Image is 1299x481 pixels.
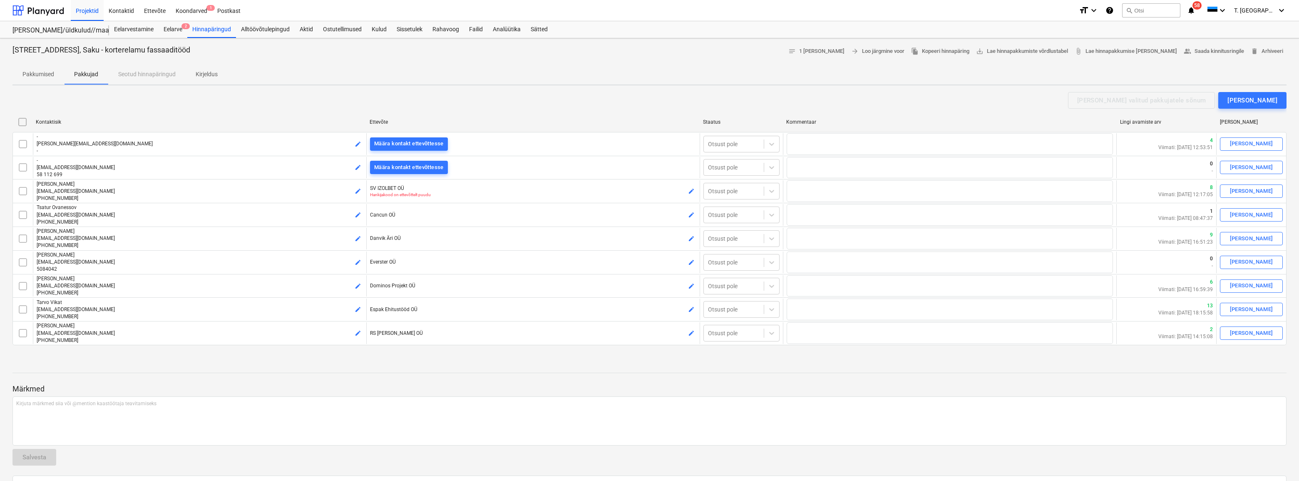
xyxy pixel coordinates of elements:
p: Viimati: [DATE] 16:59:39 [1158,286,1213,293]
p: Viimati: [DATE] 08:47:37 [1158,215,1213,222]
p: 0 [1210,255,1213,262]
a: Sissetulek [392,21,427,38]
div: Failid [464,21,488,38]
p: [PHONE_NUMBER] [37,313,363,320]
div: [PERSON_NAME] [1230,210,1273,220]
p: Danvik Äri OÜ [370,235,696,242]
p: 5084042 [37,266,363,273]
span: edit [688,188,695,194]
i: keyboard_arrow_down [1217,5,1227,15]
div: [PERSON_NAME] [1230,163,1273,172]
span: save_alt [976,47,984,55]
span: attach_file [1075,47,1082,55]
p: [PERSON_NAME] [37,181,363,188]
span: edit [688,283,695,289]
button: [PERSON_NAME] [1218,92,1287,109]
div: [PERSON_NAME] [1230,305,1273,314]
span: notes [788,47,796,55]
p: Dominos Projekt OÜ [370,282,696,289]
div: [PERSON_NAME] [1227,95,1277,106]
span: edit [355,235,361,242]
p: [PERSON_NAME] [37,228,363,235]
p: Viimati: [DATE] 16:51:23 [1158,239,1213,246]
div: [PERSON_NAME] [1230,187,1273,196]
p: [PHONE_NUMBER] [37,242,363,249]
div: [PERSON_NAME] [1230,281,1273,291]
button: [PERSON_NAME] [1220,184,1283,198]
button: Saada kinnitusringile [1180,45,1247,58]
span: [EMAIL_ADDRESS][DOMAIN_NAME] [37,259,115,265]
p: 4 [1158,137,1213,144]
p: Viimati: [DATE] 12:17:05 [1158,191,1213,198]
p: Hankijakood on ettevõttelt puudu [370,192,696,197]
div: Kulud [367,21,392,38]
span: Loo järgmine voor [851,47,904,56]
a: Lae hinnapakkumiste võrdlustabel [973,45,1071,58]
span: edit [355,164,361,171]
button: Loo järgmine voor [848,45,908,58]
p: [PHONE_NUMBER] [37,219,363,226]
a: Rahavoog [427,21,464,38]
button: Määra kontakt ettevõttesse [370,161,448,174]
div: Kontaktisik [36,119,363,125]
span: T. [GEOGRAPHIC_DATA] [1234,7,1276,14]
button: [PERSON_NAME] [1220,256,1283,269]
div: Lingi avamiste arv [1120,119,1213,125]
span: edit [355,306,361,313]
i: Abikeskus [1105,5,1114,15]
button: 1 [PERSON_NAME] [785,45,848,58]
p: Tarvo Vikat [37,299,363,306]
span: 58 [1192,1,1202,10]
div: Ettevõte [370,119,697,125]
button: Kopeeri hinnapäring [908,45,973,58]
p: - [37,147,363,155]
p: - [37,157,363,164]
div: [PERSON_NAME]/üldkulud//maatööd (2101817//2101766) [12,26,99,35]
div: [PERSON_NAME] [1230,234,1273,244]
div: Staatus [703,119,780,125]
button: Otsi [1122,3,1180,17]
p: - [1210,167,1213,174]
p: Kirjeldus [196,70,218,79]
p: - [37,133,363,140]
p: 2 [1158,326,1213,333]
span: [EMAIL_ADDRESS][DOMAIN_NAME] [37,307,115,312]
span: 1 [206,5,215,11]
p: [STREET_ADDRESS], Saku - korterelamu fassaaditööd [12,45,190,55]
span: edit [688,235,695,242]
a: Alltöövõtulepingud [236,21,295,38]
span: Kopeeri hinnapäring [911,47,969,56]
p: Viimati: [DATE] 12:53:51 [1158,144,1213,151]
div: [PERSON_NAME] [1230,329,1273,338]
button: [PERSON_NAME] [1220,326,1283,340]
a: Hinnapäringud [187,21,236,38]
span: edit [355,212,361,218]
a: Ostutellimused [318,21,367,38]
p: Pakkumised [22,70,54,79]
a: Aktid [295,21,318,38]
span: [EMAIL_ADDRESS][DOMAIN_NAME] [37,212,115,218]
a: Analüütika [488,21,526,38]
p: [PERSON_NAME] [37,275,363,282]
div: Määra kontakt ettevõttesse [374,139,444,149]
span: Lae hinnapakkumise [PERSON_NAME] [1075,47,1177,56]
p: Tsatur Ovanessov [37,204,363,211]
button: [PERSON_NAME] [1220,232,1283,245]
span: edit [688,306,695,313]
span: arrow_forward [851,47,859,55]
div: Määra kontakt ettevõttesse [374,163,444,172]
span: [PERSON_NAME][EMAIL_ADDRESS][DOMAIN_NAME] [37,141,153,147]
p: [PHONE_NUMBER] [37,337,363,344]
p: - [1210,262,1213,269]
a: Sätted [526,21,553,38]
button: [PERSON_NAME] [1220,137,1283,151]
div: Kommentaar [786,119,1113,125]
a: Eelarvestamine [109,21,159,38]
p: 6 [1158,279,1213,286]
a: Eelarve2 [159,21,187,38]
